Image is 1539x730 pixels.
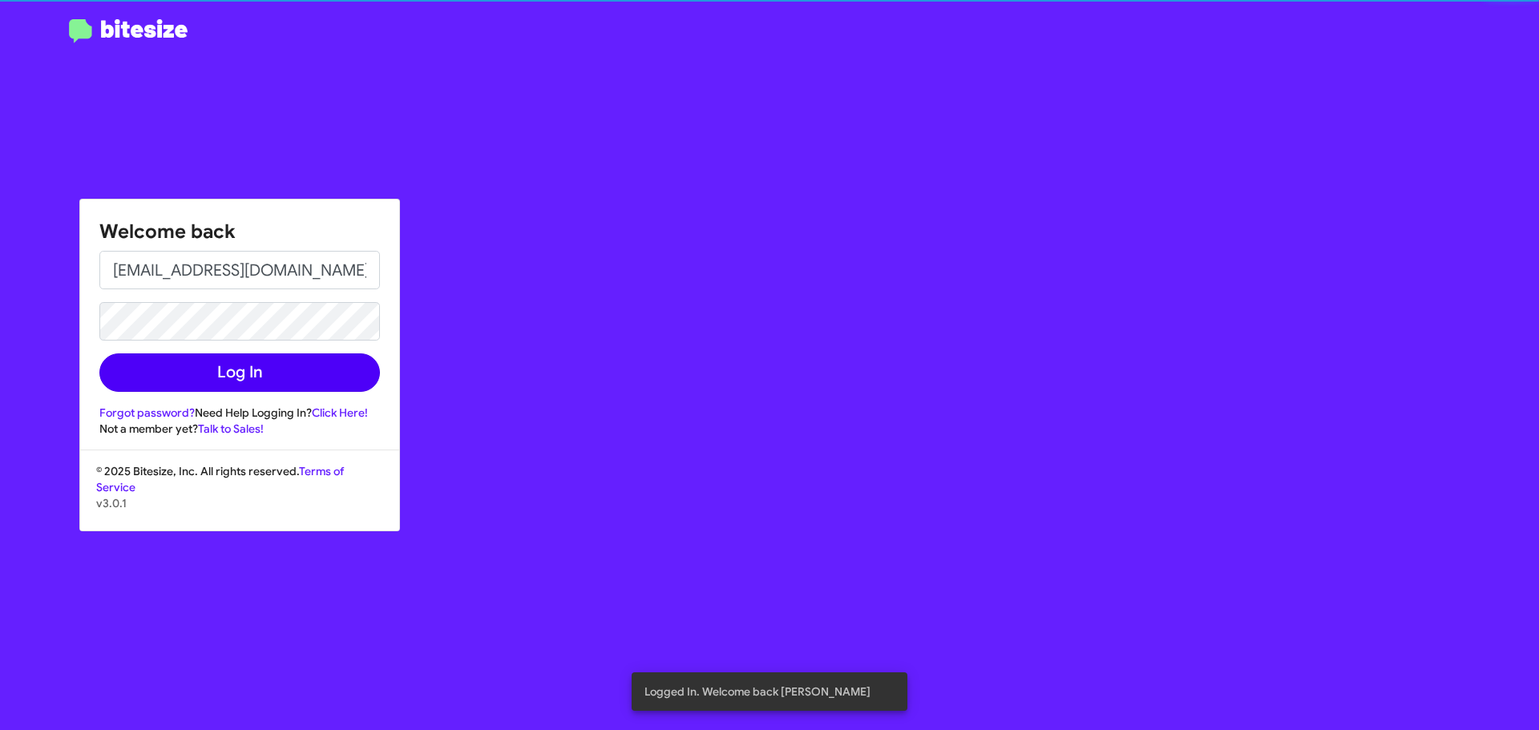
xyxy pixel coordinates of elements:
[99,251,380,289] input: Email address
[312,405,368,420] a: Click Here!
[99,353,380,392] button: Log In
[198,421,264,436] a: Talk to Sales!
[644,684,870,700] span: Logged In. Welcome back [PERSON_NAME]
[99,405,195,420] a: Forgot password?
[99,219,380,244] h1: Welcome back
[80,463,399,530] div: © 2025 Bitesize, Inc. All rights reserved.
[96,495,383,511] p: v3.0.1
[99,405,380,421] div: Need Help Logging In?
[99,421,380,437] div: Not a member yet?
